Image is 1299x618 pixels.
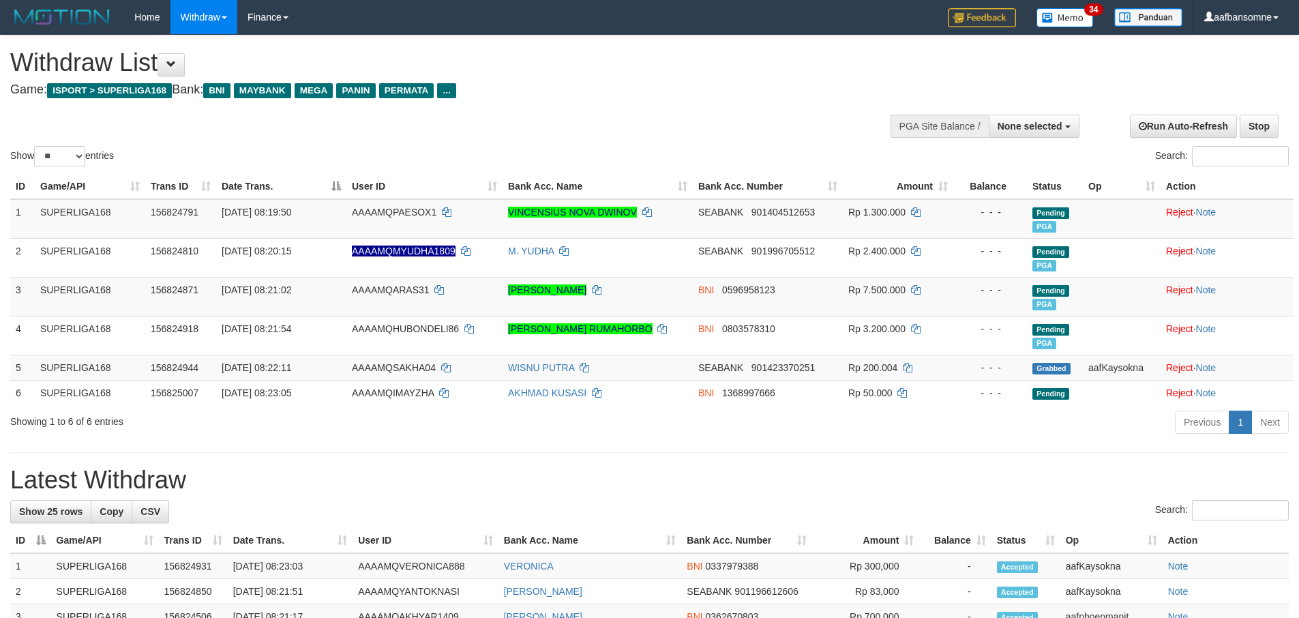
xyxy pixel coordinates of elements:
span: Rp 1.300.000 [848,207,906,218]
td: - [919,553,991,579]
span: AAAAMQARAS31 [352,284,430,295]
th: Game/API: activate to sort column ascending [35,174,145,199]
td: 156824850 [159,579,228,604]
th: Game/API: activate to sort column ascending [51,528,159,553]
td: · [1161,238,1294,277]
span: ISPORT > SUPERLIGA168 [47,83,172,98]
th: Date Trans.: activate to sort column descending [216,174,346,199]
span: AAAAMQIMAYZHA [352,387,434,398]
th: Trans ID: activate to sort column ascending [159,528,228,553]
span: BNI [698,284,714,295]
select: Showentries [34,146,85,166]
span: 156824791 [151,207,198,218]
a: Previous [1175,411,1229,434]
th: Action [1163,528,1289,553]
td: 1 [10,199,35,239]
a: [PERSON_NAME] [504,586,582,597]
a: Note [1196,323,1216,334]
a: Stop [1240,115,1279,138]
a: Reject [1166,323,1193,334]
th: Date Trans.: activate to sort column ascending [228,528,353,553]
span: 156824944 [151,362,198,373]
h1: Latest Withdraw [10,467,1289,494]
th: Amount: activate to sort column ascending [843,174,953,199]
td: SUPERLIGA168 [35,355,145,380]
label: Search: [1155,146,1289,166]
div: PGA Site Balance / [891,115,989,138]
span: MEGA [295,83,333,98]
span: Copy [100,506,123,517]
td: [DATE] 08:23:03 [228,553,353,579]
span: Marked by aafnonsreyleab [1032,299,1056,310]
label: Show entries [10,146,114,166]
a: Copy [91,500,132,523]
a: Note [1196,387,1216,398]
button: None selected [989,115,1079,138]
span: Copy 901423370251 to clipboard [751,362,815,373]
td: SUPERLIGA168 [51,553,159,579]
a: Next [1251,411,1289,434]
span: Copy 0337979388 to clipboard [706,561,759,572]
img: Feedback.jpg [948,8,1016,27]
span: Pending [1032,324,1069,336]
span: [DATE] 08:21:54 [222,323,291,334]
span: PANIN [336,83,375,98]
td: aafKaysokna [1060,579,1163,604]
span: BNI [698,323,714,334]
a: Reject [1166,246,1193,256]
td: · [1161,277,1294,316]
div: - - - [959,205,1021,219]
div: - - - [959,386,1021,400]
img: Button%20Memo.svg [1036,8,1094,27]
a: Reject [1166,284,1193,295]
th: Bank Acc. Number: activate to sort column ascending [693,174,843,199]
th: ID: activate to sort column descending [10,528,51,553]
th: Op: activate to sort column ascending [1083,174,1161,199]
td: AAAAMQYANTOKNASI [353,579,498,604]
span: Rp 50.000 [848,387,893,398]
span: Copy 0596958123 to clipboard [722,284,775,295]
a: Reject [1166,207,1193,218]
span: SEABANK [687,586,732,597]
span: BNI [203,83,230,98]
span: MAYBANK [234,83,291,98]
td: · [1161,380,1294,405]
span: [DATE] 08:20:15 [222,246,291,256]
span: Marked by aafromsomean [1032,260,1056,271]
th: Op: activate to sort column ascending [1060,528,1163,553]
td: · [1161,316,1294,355]
input: Search: [1192,500,1289,520]
span: SEABANK [698,362,743,373]
a: [PERSON_NAME] RUMAHORBO [508,323,653,334]
td: SUPERLIGA168 [35,380,145,405]
span: AAAAMQPAESOX1 [352,207,436,218]
span: [DATE] 08:19:50 [222,207,291,218]
img: panduan.png [1114,8,1182,27]
a: M. YUDHA [508,246,554,256]
span: 156825007 [151,387,198,398]
td: - [919,579,991,604]
span: Copy 901996705512 to clipboard [751,246,815,256]
span: Grabbed [1032,363,1071,374]
span: Pending [1032,207,1069,219]
span: Nama rekening ada tanda titik/strip, harap diedit [352,246,456,256]
a: Show 25 rows [10,500,91,523]
img: MOTION_logo.png [10,7,114,27]
a: CSV [132,500,169,523]
a: [PERSON_NAME] [508,284,586,295]
span: Pending [1032,246,1069,258]
span: SEABANK [698,207,743,218]
span: [DATE] 08:21:02 [222,284,291,295]
span: Copy 901196612606 to clipboard [734,586,798,597]
span: Copy 0803578310 to clipboard [722,323,775,334]
a: Reject [1166,387,1193,398]
div: - - - [959,322,1021,336]
th: ID [10,174,35,199]
th: User ID: activate to sort column ascending [346,174,503,199]
td: 6 [10,380,35,405]
th: Status: activate to sort column ascending [991,528,1060,553]
th: Bank Acc. Name: activate to sort column ascending [503,174,693,199]
span: BNI [687,561,702,572]
span: [DATE] 08:23:05 [222,387,291,398]
a: Note [1196,362,1216,373]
